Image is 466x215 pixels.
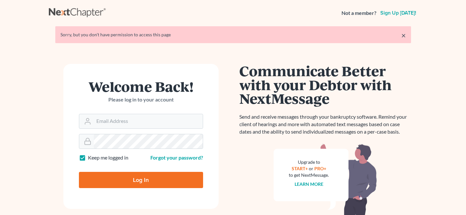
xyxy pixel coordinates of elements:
a: PRO+ [314,166,326,171]
span: or [309,166,313,171]
div: Sorry, but you don't have permission to access this page [60,31,406,38]
div: to get NextMessage. [289,172,329,178]
label: Keep me logged in [88,154,128,161]
a: Forgot your password? [150,154,203,161]
a: × [401,31,406,39]
p: Please log in to your account [79,96,203,103]
div: Upgrade to [289,159,329,165]
h1: Welcome Back! [79,79,203,93]
a: Sign up [DATE]! [379,10,417,16]
p: Send and receive messages through your bankruptcy software. Remind your client of hearings and mo... [240,113,411,136]
input: Email Address [94,114,203,128]
strong: Not a member? [341,9,376,17]
a: Learn more [295,181,323,187]
a: START+ [292,166,308,171]
input: Log In [79,172,203,188]
h1: Communicate Better with your Debtor with NextMessage [240,64,411,105]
